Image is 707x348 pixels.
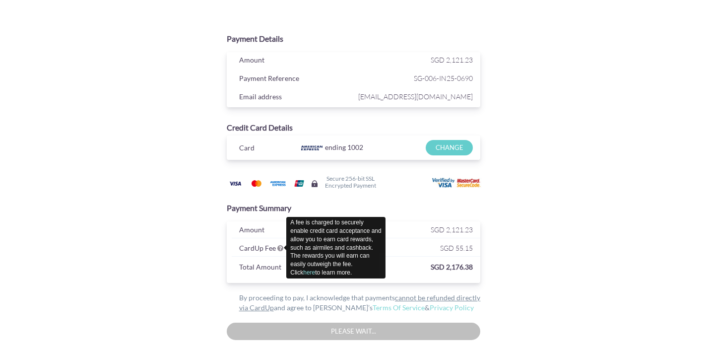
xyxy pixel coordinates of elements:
[232,261,315,276] div: Total Amount
[247,177,266,190] img: Mastercard
[227,33,481,45] div: Payment Details
[432,178,482,189] img: User card
[325,140,346,155] span: ending
[286,217,386,278] div: A fee is charged to securely enable credit card acceptance and allow you to earn card rewards, su...
[430,303,474,312] a: Privacy Policy
[232,72,356,87] div: Payment Reference
[325,175,376,188] h6: Secure 256-bit SSL Encrypted Payment
[356,72,473,84] span: SG-006-IN25-0690
[426,140,473,155] input: CHANGE
[232,90,356,105] div: Email address
[303,269,315,276] a: here
[225,177,245,190] img: Visa
[232,223,356,238] div: Amount
[289,177,309,190] img: Union Pay
[356,90,473,103] span: [EMAIL_ADDRESS][DOMAIN_NAME]
[311,180,319,188] img: Secure lock
[232,242,356,257] div: CardUp Fee
[227,122,481,134] div: Credit Card Details
[356,242,480,257] div: SGD 55.15
[227,323,481,340] input: Please wait...
[431,56,473,64] span: SGD 2,121.23
[373,303,425,312] a: Terms Of Service
[268,177,288,190] img: American Express
[431,225,473,234] span: SGD 2,121.23
[347,143,363,151] span: 1002
[232,141,294,156] div: Card
[232,54,356,69] div: Amount
[315,261,480,276] div: SGD 2,176.38
[227,293,481,313] div: By proceeding to pay, I acknowledge that payments and agree to [PERSON_NAME]’s &
[227,203,481,214] div: Payment Summary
